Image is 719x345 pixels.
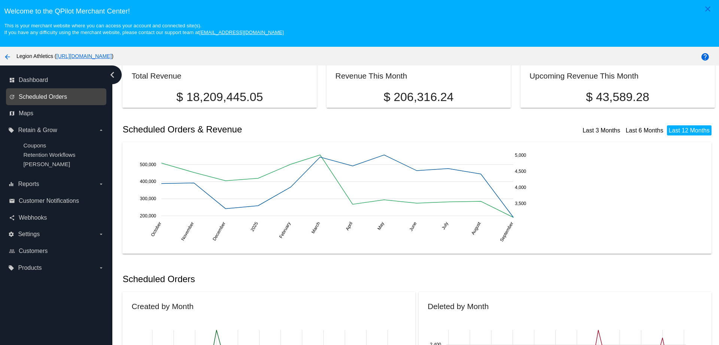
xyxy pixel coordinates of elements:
[9,195,104,207] a: email Customer Notifications
[515,185,526,190] text: 4,000
[23,161,70,167] a: [PERSON_NAME]
[18,127,57,134] span: Retain & Grow
[4,23,283,35] small: This is your merchant website where you can access your account and connected site(s). If you hav...
[19,77,48,83] span: Dashboard
[8,181,14,187] i: equalizer
[701,52,710,61] mat-icon: help
[98,127,104,133] i: arrow_drop_down
[583,127,621,134] a: Last 3 Months
[19,248,48,254] span: Customers
[669,127,710,134] a: Last 12 Months
[250,221,260,232] text: 2025
[8,265,14,271] i: local_offer
[9,77,15,83] i: dashboard
[626,127,664,134] a: Last 6 Months
[140,213,157,219] text: 200,000
[131,302,193,311] h2: Created by Month
[19,94,67,100] span: Scheduled Orders
[57,53,112,59] a: [URL][DOMAIN_NAME]
[530,71,638,80] h2: Upcoming Revenue This Month
[9,74,104,86] a: dashboard Dashboard
[9,215,15,221] i: share
[336,90,502,104] p: $ 206,316.24
[23,142,46,149] a: Coupons
[18,265,42,271] span: Products
[499,221,515,243] text: September
[140,196,157,201] text: 300,000
[9,94,15,100] i: update
[19,198,79,204] span: Customer Notifications
[8,231,14,237] i: settings
[23,152,75,158] a: Retention Workflows
[180,221,195,242] text: November
[122,124,419,135] h2: Scheduled Orders & Revenue
[409,221,418,232] text: June
[19,110,33,117] span: Maps
[9,248,15,254] i: people_outline
[515,201,526,206] text: 3,500
[199,30,284,35] a: [EMAIL_ADDRESS][DOMAIN_NAME]
[131,90,307,104] p: $ 18,209,445.05
[9,212,104,224] a: share Webhooks
[131,71,181,80] h2: Total Revenue
[515,169,526,174] text: 4,500
[9,107,104,119] a: map Maps
[8,127,14,133] i: local_offer
[470,221,482,236] text: August
[9,245,104,257] a: people_outline Customers
[4,7,715,15] h3: Welcome to the QPilot Merchant Center!
[212,221,227,242] text: December
[140,162,157,167] text: 500,000
[18,181,39,187] span: Reports
[150,221,163,238] text: October
[19,214,47,221] span: Webhooks
[18,231,40,238] span: Settings
[441,221,449,230] text: July
[278,221,292,239] text: February
[122,274,419,284] h2: Scheduled Orders
[530,90,706,104] p: $ 43,589.28
[515,153,526,158] text: 5,000
[140,179,157,184] text: 400,000
[376,221,385,231] text: May
[703,4,712,13] mat-icon: close
[9,198,15,204] i: email
[16,53,113,59] span: Legion Athletics ( )
[3,52,12,61] mat-icon: arrow_back
[336,71,407,80] h2: Revenue This Month
[106,69,118,81] i: chevron_left
[98,265,104,271] i: arrow_drop_down
[98,181,104,187] i: arrow_drop_down
[98,231,104,237] i: arrow_drop_down
[9,110,15,116] i: map
[9,91,104,103] a: update Scheduled Orders
[345,221,354,232] text: April
[428,302,489,311] h2: Deleted by Month
[310,221,321,235] text: March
